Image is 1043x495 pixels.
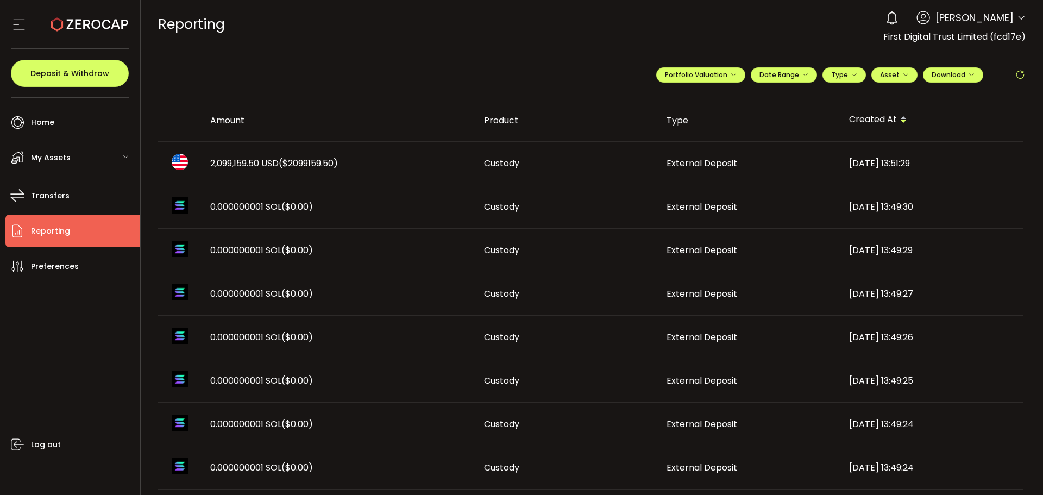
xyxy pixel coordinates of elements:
[667,374,737,387] span: External Deposit
[281,461,313,474] span: ($0.00)
[210,461,313,474] span: 0.000000001 SOL
[831,70,857,79] span: Type
[210,374,313,387] span: 0.000000001 SOL
[172,328,188,344] img: sol_portfolio.png
[759,70,808,79] span: Date Range
[667,461,737,474] span: External Deposit
[667,418,737,430] span: External Deposit
[871,67,918,83] button: Asset
[484,157,519,170] span: Custody
[31,115,54,130] span: Home
[484,374,519,387] span: Custody
[31,150,71,166] span: My Assets
[667,157,737,170] span: External Deposit
[932,70,975,79] span: Download
[840,200,1023,213] div: [DATE] 13:49:30
[475,114,658,127] div: Product
[840,331,1023,343] div: [DATE] 13:49:26
[31,259,79,274] span: Preferences
[281,418,313,430] span: ($0.00)
[281,374,313,387] span: ($0.00)
[840,287,1023,300] div: [DATE] 13:49:27
[667,287,737,300] span: External Deposit
[31,437,61,453] span: Log out
[281,244,313,256] span: ($0.00)
[880,70,900,79] span: Asset
[935,10,1014,25] span: [PERSON_NAME]
[279,157,338,170] span: ($2099159.50)
[11,60,129,87] button: Deposit & Withdraw
[667,331,737,343] span: External Deposit
[210,331,313,343] span: 0.000000001 SOL
[484,244,519,256] span: Custody
[281,331,313,343] span: ($0.00)
[484,287,519,300] span: Custody
[656,67,745,83] button: Portfolio Valuation
[31,188,70,204] span: Transfers
[172,458,188,474] img: sol_portfolio.png
[158,15,225,34] span: Reporting
[484,331,519,343] span: Custody
[281,287,313,300] span: ($0.00)
[751,67,817,83] button: Date Range
[281,200,313,213] span: ($0.00)
[202,114,475,127] div: Amount
[667,244,737,256] span: External Deposit
[210,157,338,170] span: 2,099,159.50 USD
[210,200,313,213] span: 0.000000001 SOL
[172,197,188,214] img: sol_portfolio.png
[667,200,737,213] span: External Deposit
[840,244,1023,256] div: [DATE] 13:49:29
[923,67,983,83] button: Download
[172,371,188,387] img: sol_portfolio.png
[840,111,1023,129] div: Created At
[658,114,840,127] div: Type
[484,200,519,213] span: Custody
[31,223,70,239] span: Reporting
[840,461,1023,474] div: [DATE] 13:49:24
[840,374,1023,387] div: [DATE] 13:49:25
[172,241,188,257] img: sol_portfolio.png
[210,287,313,300] span: 0.000000001 SOL
[172,154,188,170] img: usd_portfolio.svg
[840,418,1023,430] div: [DATE] 13:49:24
[210,244,313,256] span: 0.000000001 SOL
[665,70,737,79] span: Portfolio Valuation
[172,415,188,431] img: sol_portfolio.png
[840,157,1023,170] div: [DATE] 13:51:29
[210,418,313,430] span: 0.000000001 SOL
[172,284,188,300] img: sol_portfolio.png
[822,67,866,83] button: Type
[883,30,1026,43] span: First Digital Trust Limited (fcd17e)
[484,418,519,430] span: Custody
[484,461,519,474] span: Custody
[30,70,109,77] span: Deposit & Withdraw
[989,443,1043,495] iframe: Chat Widget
